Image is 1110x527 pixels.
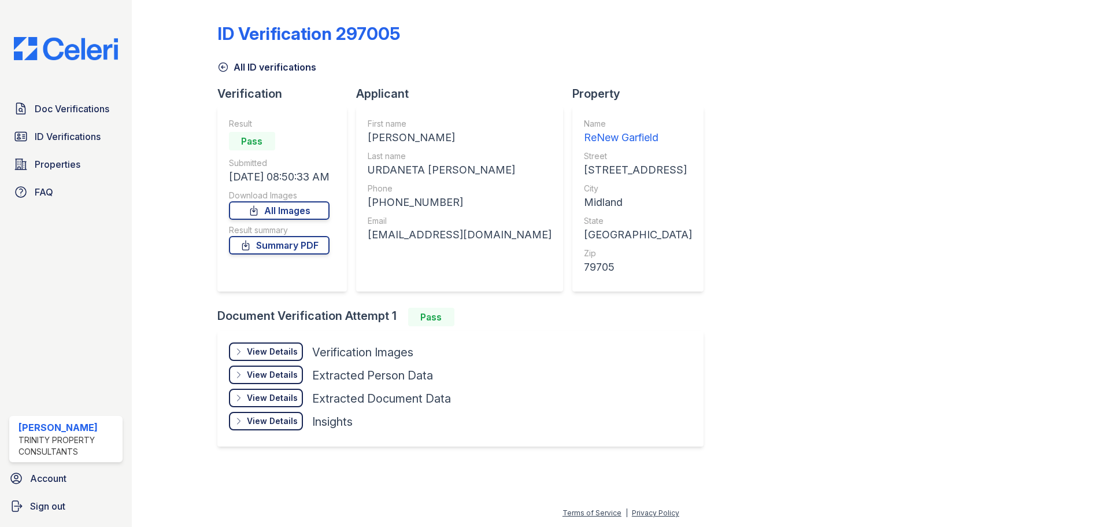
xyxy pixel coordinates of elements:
[563,508,621,517] a: Terms of Service
[368,150,552,162] div: Last name
[584,215,692,227] div: State
[247,369,298,381] div: View Details
[35,102,109,116] span: Doc Verifications
[18,421,118,434] div: [PERSON_NAME]
[312,344,413,360] div: Verification Images
[229,201,330,220] a: All Images
[368,118,552,130] div: First name
[9,125,123,148] a: ID Verifications
[229,224,330,236] div: Result summary
[584,162,692,178] div: [STREET_ADDRESS]
[247,392,298,404] div: View Details
[584,227,692,243] div: [GEOGRAPHIC_DATA]
[5,467,127,490] a: Account
[9,180,123,204] a: FAQ
[584,183,692,194] div: City
[229,236,330,255] a: Summary PDF
[584,118,692,146] a: Name ReNew Garfield
[368,183,552,194] div: Phone
[35,157,80,171] span: Properties
[30,499,65,513] span: Sign out
[368,215,552,227] div: Email
[584,150,692,162] div: Street
[368,162,552,178] div: URDANETA [PERSON_NAME]
[9,97,123,120] a: Doc Verifications
[217,60,316,74] a: All ID verifications
[584,259,692,275] div: 79705
[368,194,552,211] div: [PHONE_NUMBER]
[217,308,713,326] div: Document Verification Attempt 1
[229,132,275,150] div: Pass
[584,248,692,259] div: Zip
[584,130,692,146] div: ReNew Garfield
[584,118,692,130] div: Name
[312,414,353,430] div: Insights
[247,346,298,358] div: View Details
[35,130,101,143] span: ID Verifications
[368,130,552,146] div: [PERSON_NAME]
[584,194,692,211] div: Midland
[247,415,298,427] div: View Details
[312,367,433,384] div: Extracted Person Data
[18,434,118,458] div: Trinity Property Consultants
[229,118,330,130] div: Result
[626,508,628,517] div: |
[368,227,552,243] div: [EMAIL_ADDRESS][DOMAIN_NAME]
[229,190,330,201] div: Download Images
[5,495,127,518] a: Sign out
[312,390,451,407] div: Extracted Document Data
[229,157,330,169] div: Submitted
[356,86,572,102] div: Applicant
[229,169,330,185] div: [DATE] 08:50:33 AM
[9,153,123,176] a: Properties
[217,86,356,102] div: Verification
[35,185,53,199] span: FAQ
[30,471,66,485] span: Account
[217,23,400,44] div: ID Verification 297005
[572,86,713,102] div: Property
[632,508,679,517] a: Privacy Policy
[5,37,127,60] img: CE_Logo_Blue-a8612792a0a2168367f1c8372b55b34899dd931a85d93a1a3d3e32e68fde9ad4.png
[408,308,454,326] div: Pass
